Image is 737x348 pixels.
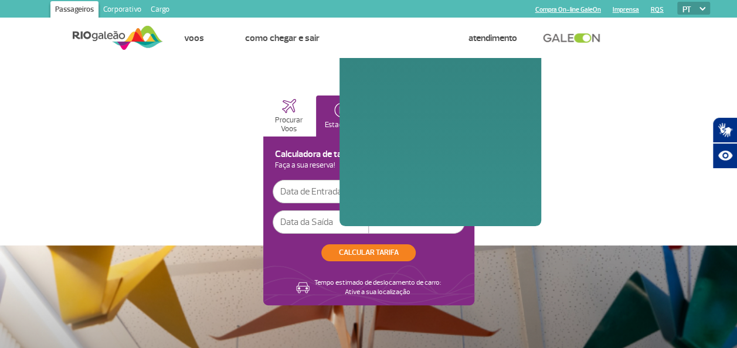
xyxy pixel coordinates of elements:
[651,6,664,13] a: RQS
[273,151,465,158] h4: Calculadora de tarifa do estacionamento
[273,162,465,169] p: Faça a sua reserva!
[321,244,416,261] button: CALCULAR TARIFA
[273,180,369,203] input: Data de Entrada
[244,32,319,44] a: Como chegar e sair
[263,95,315,137] button: Procurar Voos
[334,103,349,118] img: carParkingHomeActive.svg
[325,121,359,129] p: Estacionar
[468,32,517,44] a: Atendimento
[50,1,99,20] a: Passageiros
[184,32,203,44] a: Voos
[269,116,309,134] p: Procurar Voos
[273,210,369,234] input: Data da Saída
[99,1,146,20] a: Corporativo
[712,117,737,169] div: Plugin de acessibilidade da Hand Talk.
[314,278,441,297] p: Tempo estimado de deslocamento de carro: Ative a sua localização
[712,143,737,169] button: Abrir recursos assistivos.
[360,32,427,44] a: Explore RIOgaleão
[146,1,174,20] a: Cargo
[316,95,368,137] button: Estacionar
[282,99,296,113] img: airplaneHome.svg
[535,6,601,13] a: Compra On-line GaleOn
[613,6,639,13] a: Imprensa
[712,117,737,143] button: Abrir tradutor de língua de sinais.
